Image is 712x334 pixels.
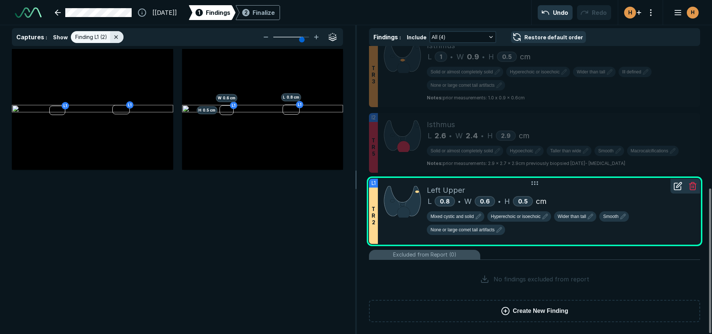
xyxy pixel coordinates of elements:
span: 0.6 [480,198,490,205]
span: W [464,196,472,207]
span: Solid or almost completely solid [431,148,493,154]
span: H 0.5 cm [197,106,217,114]
span: 2.6 [435,130,446,141]
li: Excluded from Report (0)No findings excluded from report [369,250,700,295]
span: 2.9 [501,132,511,139]
span: Hyperechoic or isoechoic [491,213,541,220]
span: H [487,130,493,141]
span: 0.9 [467,51,479,62]
button: Create New Finding [369,300,700,322]
span: Findings [206,8,230,17]
span: • [450,52,453,61]
span: : [399,34,401,40]
span: I2 [372,113,376,122]
div: 1Findings [189,5,235,20]
button: Undo [538,5,573,20]
strong: Notes : [427,95,443,100]
span: Hyperechoic or isoechoic [510,69,560,75]
img: +aiKPIAAAABklEQVQDAJJuOKAiK7t4AAAAAElFTkSuQmCC [384,119,421,152]
span: Left Upper [427,185,465,196]
span: cm [536,196,547,207]
img: 5F2yLkAAAAGSURBVAMAVLX1bBxX9+sAAAAASUVORK5CYII= [384,40,421,73]
span: 0.5 [518,198,528,205]
span: T R 3 [372,65,375,85]
span: L1 [372,179,376,187]
span: None or large comet tail artifacts [431,82,495,89]
span: 1 [198,9,200,16]
span: • [481,131,484,140]
img: See-Mode Logo [15,7,42,18]
span: Smooth [598,148,613,154]
div: avatar-name [624,7,636,19]
div: Finalize [253,8,275,17]
span: cm [520,51,531,62]
span: • [449,131,452,140]
button: avatar-name [669,5,700,20]
img: Zs8pUTxQAAAABJRU5ErkJggg== [384,185,421,218]
span: T R 5 [372,137,375,157]
span: Finding L1 (2) [75,33,107,41]
span: prior measurements: 2.9 x 2.7 x 2.9cm previously biopsied [DATE]- [MEDICAL_DATA] [427,161,625,166]
span: None or large comet tail artifacts [431,226,495,233]
span: : [46,34,47,40]
button: Restore default order [511,31,586,43]
span: 0.5 [502,53,512,60]
span: W [455,130,463,141]
span: prior measurements: 1.0 x 0.9 x 0.6cm [427,95,525,100]
span: 0.8 [440,198,450,205]
span: Wider than tall [558,213,586,220]
span: Show [53,33,68,41]
span: Solid or almost completely solid [431,69,493,75]
div: avatar-name [687,7,699,19]
span: H [628,9,632,16]
a: See-Mode Logo [12,4,44,21]
li: I2TR5IsthmusL2.6•W2.4•H2.9cmNotes:prior measurements: 2.9 x 2.7 x 2.9cm previously biopsied [DATE... [369,113,700,173]
span: Macrocalcifications [631,148,668,154]
span: H [691,9,695,16]
span: Findings [373,33,398,41]
li: TR3IsthmusL1•W0.9•H0.5cmNotes:prior measurements: 1.0 x 0.9 x 0.6cm [369,34,700,107]
span: L [428,130,432,141]
span: • [482,52,485,61]
span: W 0.6 cm [216,94,237,102]
button: Redo [577,5,611,20]
li: L1TR2Left UpperL0.8•W0.6•H0.5cm [369,179,700,244]
span: • [458,197,461,206]
div: 2Finalize [235,5,280,20]
span: Ill defined [622,69,641,75]
span: cm [519,130,530,141]
span: Excluded from Report (0) [393,251,456,259]
span: Captures [16,33,44,41]
span: 2.4 [466,130,478,141]
span: All (4) [432,33,445,41]
span: Hypoechoic [510,148,533,154]
span: [[DATE]] [152,8,177,17]
span: L 0.8 cm [281,93,301,102]
span: T R 2 [372,206,375,226]
span: Mixed cystic and solid [431,213,474,220]
span: H [488,51,494,62]
span: W [456,51,464,62]
span: Wider than tall [577,69,605,75]
strong: Notes : [427,161,443,166]
span: Isthmus [427,119,455,130]
span: 2 [244,9,248,16]
span: H [504,196,510,207]
span: Taller than wide [550,148,581,154]
span: Create New Finding [513,307,568,315]
span: L [428,51,432,62]
span: No findings excluded from report [494,275,589,284]
span: Include [407,33,426,41]
span: L [428,196,432,207]
span: Smooth [603,213,618,220]
span: • [498,197,501,206]
span: 1 [440,53,442,60]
